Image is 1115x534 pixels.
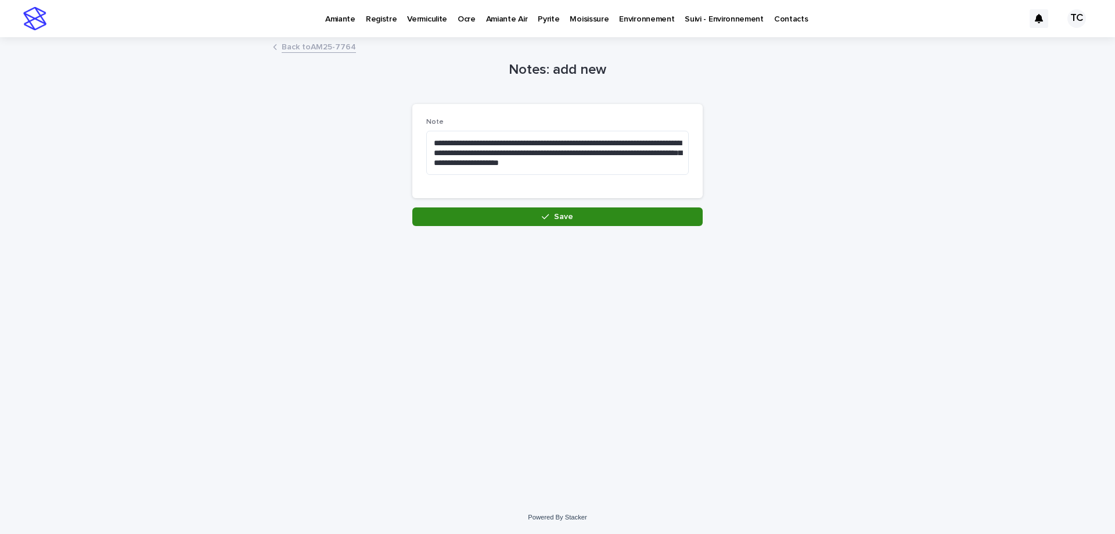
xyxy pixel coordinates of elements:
img: stacker-logo-s-only.png [23,7,46,30]
a: Powered By Stacker [528,514,587,521]
span: Save [554,213,573,221]
h1: Notes: add new [412,62,703,78]
div: TC [1067,9,1086,28]
span: Note [426,119,444,126]
button: Save [412,207,703,226]
a: Back toAM25-7764 [282,40,356,53]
